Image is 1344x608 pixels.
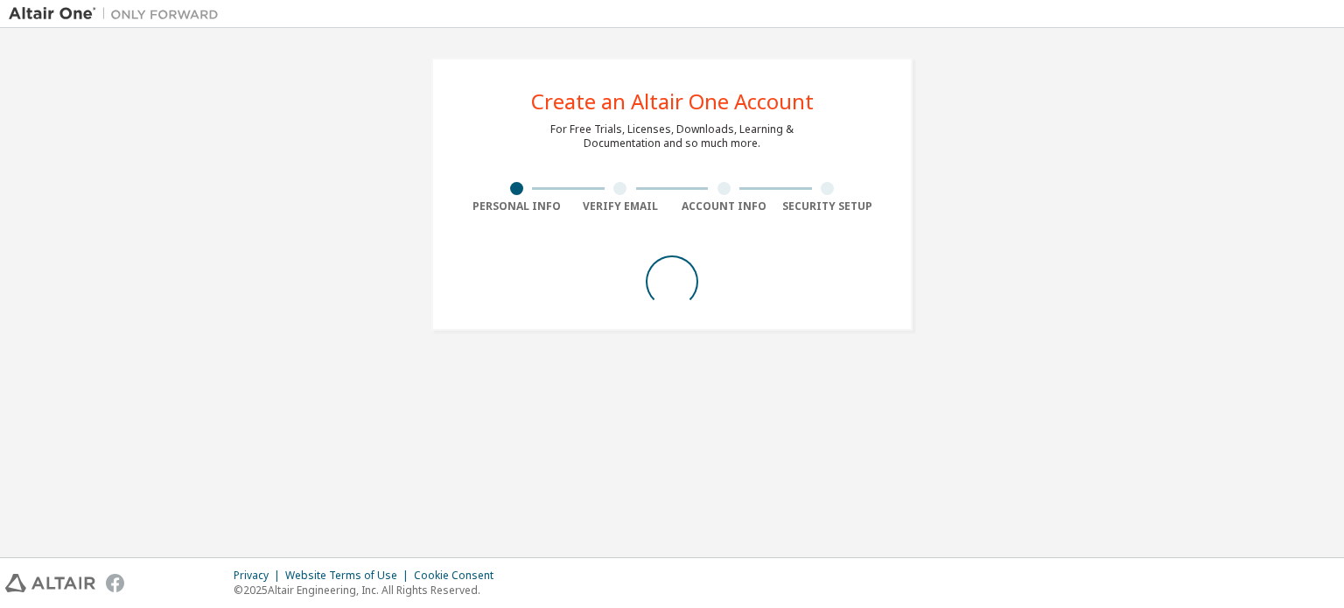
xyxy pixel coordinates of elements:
div: Verify Email [569,199,673,213]
div: Cookie Consent [414,569,504,583]
div: Website Terms of Use [285,569,414,583]
img: Altair One [9,5,227,23]
div: Account Info [672,199,776,213]
div: Security Setup [776,199,880,213]
img: altair_logo.svg [5,574,95,592]
div: Create an Altair One Account [531,91,814,112]
img: facebook.svg [106,574,124,592]
p: © 2025 Altair Engineering, Inc. All Rights Reserved. [234,583,504,598]
div: For Free Trials, Licenses, Downloads, Learning & Documentation and so much more. [550,122,794,150]
div: Personal Info [465,199,569,213]
div: Privacy [234,569,285,583]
